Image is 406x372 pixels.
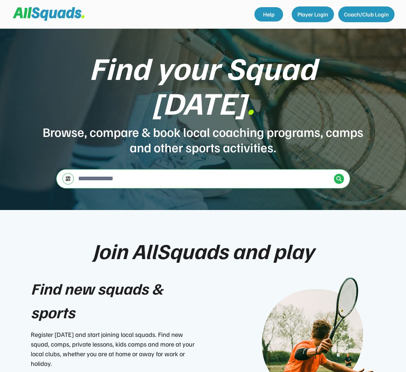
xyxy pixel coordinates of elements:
img: Icon%20%2838%29.svg [336,176,342,182]
div: Browse, compare & book local coaching programs, camps and other sports activities. [42,124,364,155]
div: Find your Squad [DATE] [42,50,364,120]
div: Register [DATE] and start joining local squads. Find new squad, comps, private lessons, kids camp... [31,330,203,368]
div: Find new squads & sports [31,277,203,324]
button: Player Login [292,6,334,22]
font: . [247,82,254,122]
img: settings-03.svg [65,176,71,181]
div: Join AllSquads and play [92,239,314,262]
button: Coach/Club Login [338,6,395,22]
img: Squad%20Logo.svg [13,7,85,21]
a: Help [254,7,283,22]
